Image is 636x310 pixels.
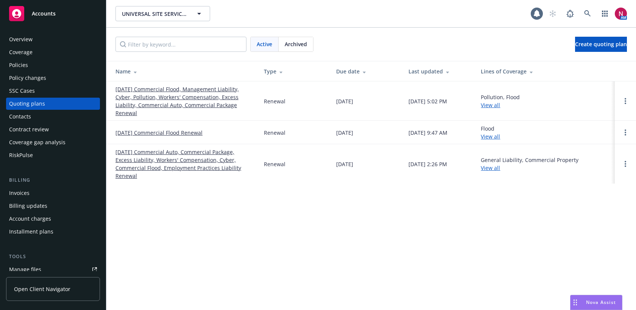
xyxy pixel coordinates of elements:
a: [DATE] Commercial Flood Renewal [115,129,203,137]
a: Open options [621,97,630,106]
div: [DATE] 9:47 AM [408,129,447,137]
a: Accounts [6,3,100,24]
div: Renewal [264,160,285,168]
a: Coverage gap analysis [6,136,100,148]
img: photo [615,8,627,20]
div: Type [264,67,324,75]
a: View all [481,164,500,171]
div: Coverage gap analysis [9,136,65,148]
span: Accounts [32,11,56,17]
div: Flood [481,125,500,140]
div: Overview [9,33,33,45]
a: Open options [621,159,630,168]
div: Contract review [9,123,49,136]
div: [DATE] [336,129,353,137]
div: Billing [6,176,100,184]
a: View all [481,133,500,140]
a: [DATE] Commercial Flood, Management Liability, Cyber, Pollution, Workers' Compensation, Excess Li... [115,85,252,117]
a: Account charges [6,213,100,225]
a: Installment plans [6,226,100,238]
div: Coverage [9,46,33,58]
a: [DATE] Commercial Auto, Commercial Package, Excess Liability, Workers' Compensation, Cyber, Comme... [115,148,252,180]
a: Contract review [6,123,100,136]
a: Quoting plans [6,98,100,110]
a: Start snowing [545,6,560,21]
a: Switch app [597,6,613,21]
div: Lines of Coverage [481,67,609,75]
a: Report a Bug [563,6,578,21]
a: Policy changes [6,72,100,84]
div: Renewal [264,97,285,105]
a: Contacts [6,111,100,123]
div: Contacts [9,111,31,123]
div: Invoices [9,187,30,199]
span: UNIVERSAL SITE SERVICES, INC [122,10,187,18]
div: Billing updates [9,200,47,212]
div: General Liability, Commercial Property [481,156,578,172]
div: Manage files [9,263,41,276]
div: Tools [6,253,100,260]
div: [DATE] [336,97,353,105]
div: RiskPulse [9,149,33,161]
a: Invoices [6,187,100,199]
a: Coverage [6,46,100,58]
div: Policy changes [9,72,46,84]
div: Due date [336,67,396,75]
div: Account charges [9,213,51,225]
a: Create quoting plan [575,37,627,52]
span: Create quoting plan [575,41,627,48]
button: UNIVERSAL SITE SERVICES, INC [115,6,210,21]
span: Archived [285,40,307,48]
button: Nova Assist [570,295,622,310]
a: SSC Cases [6,85,100,97]
a: Billing updates [6,200,100,212]
div: Quoting plans [9,98,45,110]
div: Last updated [408,67,469,75]
a: Open options [621,128,630,137]
a: Policies [6,59,100,71]
div: Policies [9,59,28,71]
a: RiskPulse [6,149,100,161]
a: Manage files [6,263,100,276]
div: Drag to move [571,295,580,310]
a: Overview [6,33,100,45]
a: View all [481,101,500,109]
div: SSC Cases [9,85,35,97]
span: Nova Assist [586,299,616,305]
div: [DATE] 5:02 PM [408,97,447,105]
div: Name [115,67,252,75]
div: [DATE] 2:26 PM [408,160,447,168]
span: Active [257,40,272,48]
span: Open Client Navigator [14,285,70,293]
input: Filter by keyword... [115,37,246,52]
a: Search [580,6,595,21]
div: [DATE] [336,160,353,168]
div: Installment plans [9,226,53,238]
div: Renewal [264,129,285,137]
div: Pollution, Flood [481,93,520,109]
